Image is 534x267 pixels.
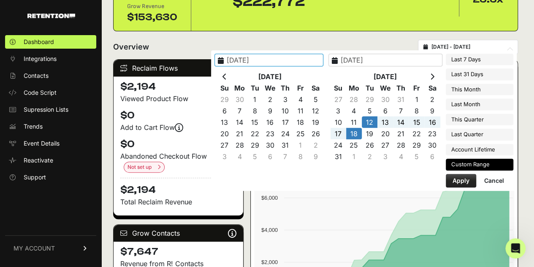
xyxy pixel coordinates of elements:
td: 1 [409,94,424,105]
td: 2 [263,94,278,105]
td: 12 [362,116,377,128]
span: MY ACCOUNT [14,244,55,253]
div: Grow Revenue [127,2,177,11]
td: 22 [409,128,424,139]
li: Custom Range [446,159,513,171]
td: 17 [331,128,346,139]
td: 1 [247,94,263,105]
div: Reclaim Flows [114,60,243,77]
button: Cancel [477,174,511,187]
text: $4,000 [261,227,278,233]
td: 2 [308,139,323,151]
iframe: Intercom live chat [505,238,526,259]
td: 3 [377,151,393,162]
a: Code Script [5,86,96,99]
td: 3 [217,151,232,162]
button: Apply [446,174,476,187]
span: Code Script [24,88,57,97]
td: 5 [247,151,263,162]
td: 11 [346,116,362,128]
td: 27 [377,139,393,151]
a: Contacts [5,69,96,83]
td: 8 [247,105,263,116]
td: 21 [232,128,247,139]
span: Event Details [24,139,60,148]
td: 5 [409,151,424,162]
td: 28 [232,139,247,151]
td: 20 [377,128,393,139]
h4: $2,194 [120,80,236,94]
th: Su [331,82,346,94]
td: 29 [362,94,377,105]
td: 4 [393,151,409,162]
li: Last 7 Days [446,54,513,66]
td: 4 [232,151,247,162]
td: 26 [308,128,323,139]
td: 5 [308,94,323,105]
td: 6 [424,151,440,162]
h4: $2,194 [120,178,236,197]
span: Supression Lists [24,105,68,114]
th: Th [278,82,293,94]
td: 6 [217,105,232,116]
td: 19 [308,116,323,128]
a: Trends [5,120,96,133]
td: 25 [293,128,308,139]
li: Last Month [446,99,513,110]
td: 15 [247,116,263,128]
td: 16 [424,116,440,128]
td: 13 [217,116,232,128]
li: Account Lifetime [446,144,513,156]
span: Contacts [24,72,49,80]
td: 24 [331,139,346,151]
td: 14 [393,116,409,128]
td: 10 [331,116,346,128]
td: 24 [278,128,293,139]
td: 16 [263,116,278,128]
td: 18 [346,128,362,139]
th: Mo [232,82,247,94]
span: Support [24,173,46,182]
th: Th [393,82,409,94]
th: Su [217,82,232,94]
div: $153,630 [127,11,177,24]
span: Integrations [24,55,57,63]
img: Retention.com [27,14,75,18]
h2: Overview [113,41,149,53]
a: Reactivate [5,154,96,167]
td: 30 [424,139,440,151]
td: 12 [308,105,323,116]
text: $6,000 [261,195,278,201]
td: 29 [409,139,424,151]
td: 5 [362,105,377,116]
th: Sa [424,82,440,94]
td: 27 [331,94,346,105]
div: Viewed Product Flow [120,94,236,104]
td: 25 [346,139,362,151]
th: We [263,82,278,94]
td: 3 [278,94,293,105]
td: 9 [263,105,278,116]
td: 2 [424,94,440,105]
a: Support [5,171,96,184]
td: 26 [362,139,377,151]
th: Tu [247,82,263,94]
td: 11 [293,105,308,116]
td: 21 [393,128,409,139]
td: 22 [247,128,263,139]
h4: $0 [120,109,236,122]
td: 30 [263,139,278,151]
td: 30 [232,94,247,105]
td: 27 [217,139,232,151]
td: 7 [393,105,409,116]
h4: $7,647 [120,245,236,259]
td: 6 [377,105,393,116]
td: 3 [331,105,346,116]
th: We [377,82,393,94]
a: Dashboard [5,35,96,49]
td: 2 [362,151,377,162]
th: Tu [362,82,377,94]
td: 8 [409,105,424,116]
th: [DATE] [232,71,308,82]
td: 23 [424,128,440,139]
